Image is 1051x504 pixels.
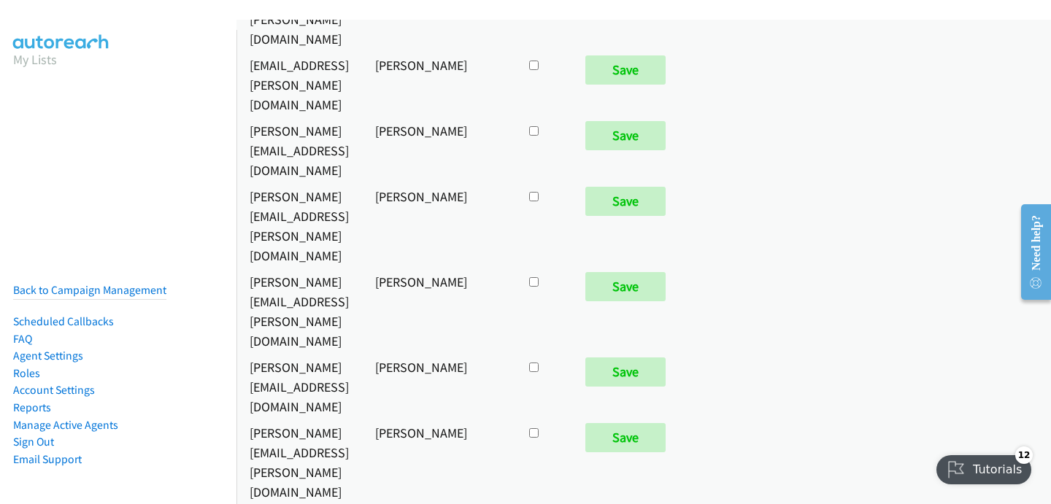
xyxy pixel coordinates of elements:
td: [PERSON_NAME][EMAIL_ADDRESS][DOMAIN_NAME] [236,354,362,419]
td: [PERSON_NAME] [362,117,513,183]
input: Save [585,187,666,216]
a: My Lists [13,51,57,68]
a: Sign Out [13,435,54,449]
td: [PERSON_NAME] [362,183,513,268]
a: Back to Campaign Management [13,283,166,297]
input: Save [585,272,666,301]
td: [EMAIL_ADDRESS][PERSON_NAME][DOMAIN_NAME] [236,52,362,117]
a: Scheduled Callbacks [13,314,114,328]
a: Account Settings [13,383,95,397]
a: Email Support [13,452,82,466]
a: Reports [13,400,51,414]
td: [PERSON_NAME] [362,52,513,117]
td: [PERSON_NAME][EMAIL_ADDRESS][PERSON_NAME][DOMAIN_NAME] [236,268,362,354]
a: Roles [13,366,40,380]
iframe: Checklist [928,441,1040,493]
input: Save [585,357,666,387]
td: [PERSON_NAME] [362,268,513,354]
input: Save [585,55,666,85]
iframe: Resource Center [1009,194,1051,310]
a: Manage Active Agents [13,418,118,432]
td: [PERSON_NAME][EMAIL_ADDRESS][DOMAIN_NAME] [236,117,362,183]
td: [PERSON_NAME] [362,354,513,419]
input: Save [585,423,666,452]
td: [PERSON_NAME][EMAIL_ADDRESS][PERSON_NAME][DOMAIN_NAME] [236,183,362,268]
input: Save [585,121,666,150]
a: FAQ [13,332,32,346]
a: Agent Settings [13,349,83,363]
